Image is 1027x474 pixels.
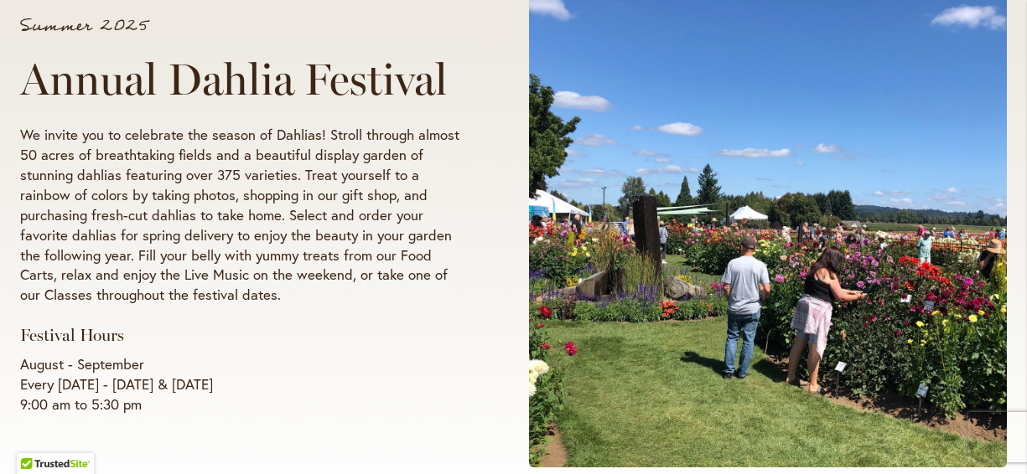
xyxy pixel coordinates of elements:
[20,354,465,415] p: August - September Every [DATE] - [DATE] & [DATE] 9:00 am to 5:30 pm
[20,125,465,306] p: We invite you to celebrate the season of Dahlias! Stroll through almost 50 acres of breathtaking ...
[20,325,465,346] h3: Festival Hours
[20,54,465,105] h1: Annual Dahlia Festival
[20,18,465,34] p: Summer 2025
